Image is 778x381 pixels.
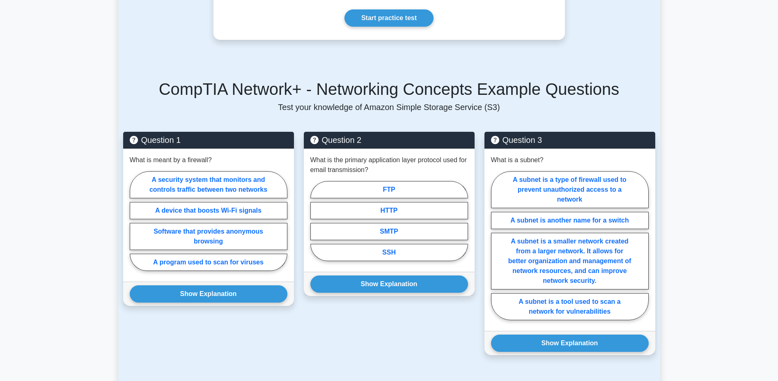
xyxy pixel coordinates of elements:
p: What is the primary application layer protocol used for email transmission? [310,155,468,175]
label: Software that provides anonymous browsing [130,223,287,250]
p: Test your knowledge of Amazon Simple Storage Service (S3) [123,102,655,112]
button: Show Explanation [491,335,649,352]
h5: Question 2 [310,135,468,145]
button: Show Explanation [310,275,468,293]
label: FTP [310,181,468,198]
h5: Question 1 [130,135,287,145]
a: Start practice test [344,9,434,27]
label: A subnet is a type of firewall used to prevent unauthorized access to a network [491,171,649,208]
label: A subnet is a smaller network created from a larger network. It allows for better organization an... [491,233,649,289]
label: A program used to scan for viruses [130,254,287,271]
p: What is a subnet? [491,155,544,165]
label: SSH [310,244,468,261]
label: A device that boosts Wi-Fi signals [130,202,287,219]
p: What is meant by a firewall? [130,155,212,165]
label: A subnet is another name for a switch [491,212,649,229]
h5: Question 3 [491,135,649,145]
label: SMTP [310,223,468,240]
button: Show Explanation [130,285,287,303]
label: A security system that monitors and controls traffic between two networks [130,171,287,198]
label: HTTP [310,202,468,219]
label: A subnet is a tool used to scan a network for vulnerabilities [491,293,649,320]
h5: CompTIA Network+ - Networking Concepts Example Questions [123,79,655,99]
